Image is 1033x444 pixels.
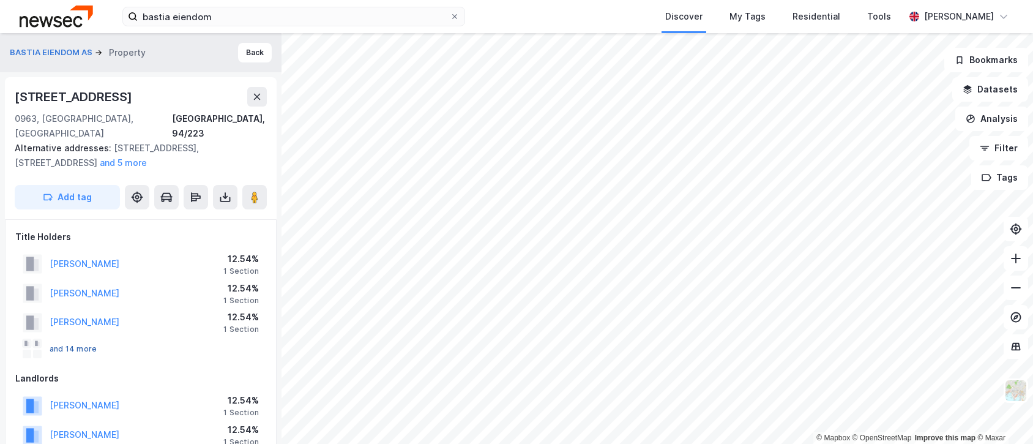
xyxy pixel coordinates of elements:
iframe: Chat Widget [972,385,1033,444]
div: [STREET_ADDRESS], [STREET_ADDRESS] [15,141,257,170]
img: newsec-logo.f6e21ccffca1b3a03d2d.png [20,6,93,27]
button: Add tag [15,185,120,209]
a: Mapbox [816,434,850,442]
div: Title Holders [15,230,266,244]
div: 12.54% [223,252,259,266]
div: 1 Section [223,325,259,334]
span: Alternative addresses: [15,143,114,153]
div: Tools [867,9,891,24]
div: [GEOGRAPHIC_DATA], 94/223 [172,111,267,141]
div: Property [109,45,146,60]
div: Discover [665,9,703,24]
img: Z [1004,379,1027,402]
button: Back [238,43,272,62]
div: 1 Section [223,408,259,418]
div: 1 Section [223,296,259,306]
button: Bookmarks [944,48,1028,72]
div: 12.54% [223,423,259,437]
div: Residential [792,9,840,24]
button: BASTIA EIENDOM AS [10,47,95,59]
button: Analysis [955,107,1028,131]
div: 0963, [GEOGRAPHIC_DATA], [GEOGRAPHIC_DATA] [15,111,172,141]
a: Improve this map [915,434,975,442]
div: 12.54% [223,310,259,325]
a: OpenStreetMap [852,434,912,442]
div: 1 Section [223,266,259,276]
div: My Tags [729,9,766,24]
div: [PERSON_NAME] [924,9,994,24]
input: Search by address, cadastre, landlords, tenants or people [138,7,450,26]
button: Tags [971,165,1028,190]
div: Landlords [15,371,266,386]
button: Datasets [952,77,1028,102]
div: 12.54% [223,393,259,408]
div: 12.54% [223,281,259,296]
button: Filter [969,136,1028,160]
div: Kontrollprogram for chat [972,385,1033,444]
div: [STREET_ADDRESS] [15,87,135,107]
